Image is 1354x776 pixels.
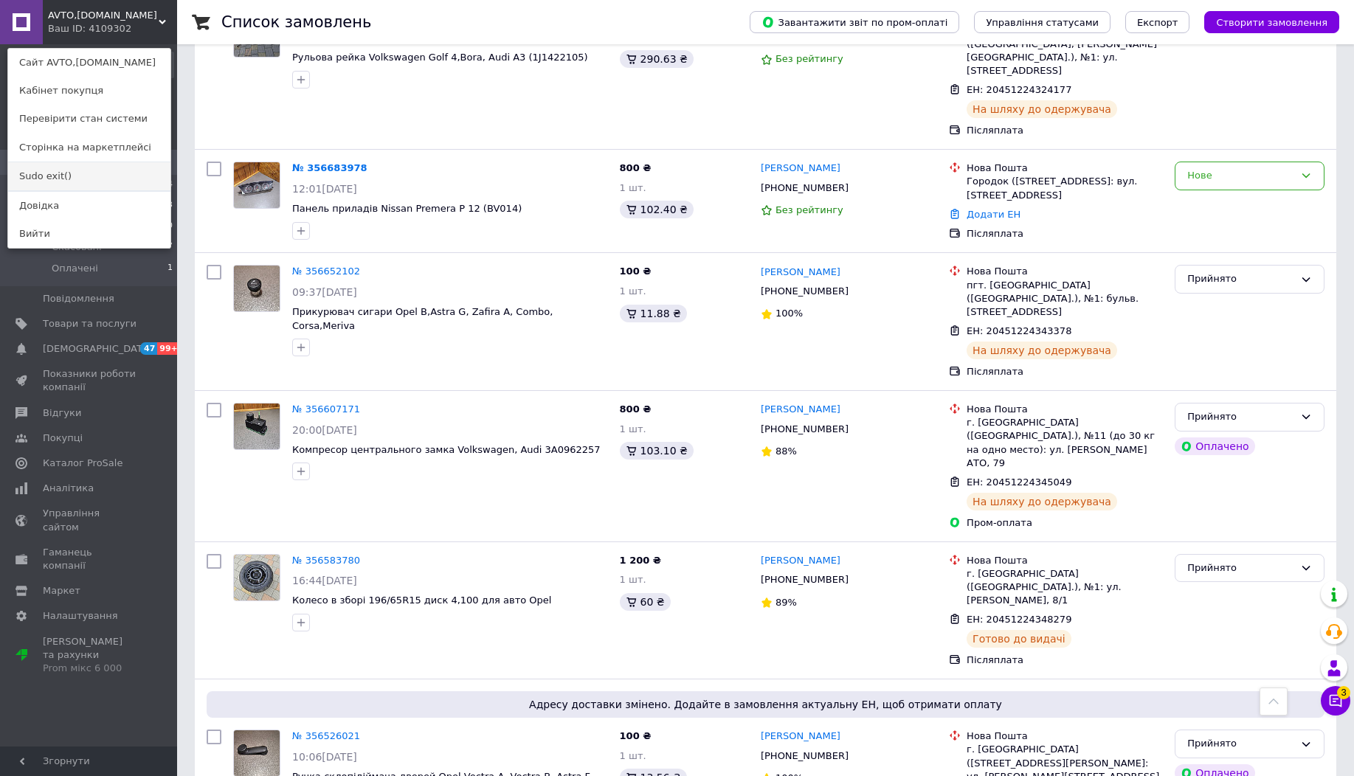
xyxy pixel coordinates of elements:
div: [PHONE_NUMBER] [758,570,852,589]
div: Прийнято [1187,561,1294,576]
span: 1 шт. [620,423,646,434]
div: г. [GEOGRAPHIC_DATA] ([GEOGRAPHIC_DATA].), №1: ул. [PERSON_NAME], 8/1 [967,567,1163,608]
a: Панель приладів Nissan Premera P 12 (BV014) [292,203,522,214]
div: [PHONE_NUMBER] [758,746,852,766]
span: [DEMOGRAPHIC_DATA] [43,342,152,356]
a: [PERSON_NAME] [761,403,840,417]
div: 11.88 ₴ [620,305,687,322]
button: Завантажити звіт по пром-оплаті [750,11,959,33]
span: 20:00[DATE] [292,424,357,436]
a: № 356583780 [292,555,360,566]
div: Готово до видачі [967,630,1071,648]
button: Експорт [1125,11,1190,33]
div: 102.40 ₴ [620,201,694,218]
span: Адресу доставки змінено. Додайте в замовлення актуальну ЕН, щоб отримати оплату [213,697,1319,712]
img: Фото товару [234,162,280,208]
div: На шляху до одержувача [967,342,1117,359]
img: Фото товару [234,555,280,600]
span: Каталог ProSale [43,457,122,470]
span: Рульова рейка Volkswagen Golf 4,Bora, Audi A3 (1J1422105) [292,52,588,63]
div: Нова Пошта [967,554,1163,567]
span: Відгуки [43,406,81,420]
div: Прийнято [1187,736,1294,752]
a: [PERSON_NAME] [761,554,840,568]
a: Сторінка на маркетплейсі [8,134,170,162]
a: № 356607171 [292,403,360,415]
a: Колесо в зборі 196/65R15 диск 4,100 для авто Opel [292,595,551,606]
span: 89% [776,597,797,608]
div: 290.63 ₴ [620,50,694,68]
a: Прикурювач сигари Opel B,Astra G, Zafira A, Combo, Corsa,Meriva [292,306,553,331]
span: 47 [140,342,157,355]
span: 10:06[DATE] [292,751,357,763]
a: Вийти [8,220,170,248]
span: Експорт [1137,17,1178,28]
div: Оплачено [1175,437,1254,455]
div: пгт. [GEOGRAPHIC_DATA] ([GEOGRAPHIC_DATA].), №1: бульв. [STREET_ADDRESS] [967,279,1163,319]
a: Фото товару [233,162,280,209]
a: № 356526021 [292,730,360,741]
div: Нова Пошта [967,265,1163,278]
span: 1 [167,262,173,275]
div: На шляху до одержувача [967,100,1117,118]
img: Фото товару [234,730,280,776]
span: ЕН: 20451224324177 [967,84,1071,95]
span: ЕН: 20451224348279 [967,614,1071,625]
div: Післяплата [967,124,1163,137]
span: Товари та послуги [43,317,137,330]
span: Покупці [43,432,83,445]
a: [PERSON_NAME] [761,162,840,176]
a: [PERSON_NAME] [761,730,840,744]
div: Прийнято [1187,271,1294,287]
span: 16:44[DATE] [292,575,357,586]
div: [PHONE_NUMBER] [758,179,852,198]
span: Оплачені [52,262,98,275]
span: 1 шт. [620,574,646,585]
span: 1 200 ₴ [620,555,661,566]
div: г. [GEOGRAPHIC_DATA] ([GEOGRAPHIC_DATA].), №11 (до 30 кг на одно место): ул. [PERSON_NAME] АТО, 79 [967,416,1163,470]
div: Нове [1187,168,1294,184]
button: Управління статусами [974,11,1111,33]
span: Показники роботи компанії [43,367,137,394]
span: [PERSON_NAME] та рахунки [43,635,137,676]
div: Городок ([STREET_ADDRESS]: вул. [STREET_ADDRESS] [967,175,1163,201]
span: 100 ₴ [620,730,652,741]
span: 1 шт. [620,285,646,297]
span: 1 шт. [620,750,646,761]
a: Фото товару [233,403,280,450]
span: 88% [776,446,797,457]
span: ЕН: 20451224345049 [967,477,1071,488]
div: Нова Пошта [967,162,1163,175]
span: Управління статусами [986,17,1099,28]
button: Створити замовлення [1204,11,1339,33]
div: [PHONE_NUMBER] [758,282,852,301]
img: Фото товару [234,403,280,449]
a: Фото товару [233,554,280,601]
div: г. [GEOGRAPHIC_DATA] ([GEOGRAPHIC_DATA], [PERSON_NAME][GEOGRAPHIC_DATA].), №1: ул. [STREET_ADDRESS] [967,24,1163,78]
span: Без рейтингу [776,53,843,64]
button: Чат з покупцем3 [1321,686,1350,716]
span: 09:37[DATE] [292,286,357,298]
a: Кабінет покупця [8,77,170,105]
a: Створити замовлення [1189,16,1339,27]
span: Гаманець компанії [43,546,137,572]
div: Prom мікс 6 000 [43,662,137,675]
span: AVTO,ZAP.EU [48,9,159,22]
a: Sudo exit() [8,162,170,190]
img: Фото товару [234,266,280,311]
span: Маркет [43,584,80,597]
div: На шляху до одержувача [967,493,1117,510]
div: Післяплата [967,365,1163,378]
div: Ваш ID: 4109302 [48,22,110,35]
span: 99+ [157,342,182,355]
div: 60 ₴ [620,593,671,611]
a: № 356683978 [292,162,367,173]
div: Нова Пошта [967,730,1163,743]
a: [PERSON_NAME] [761,266,840,280]
h1: Список замовлень [221,13,371,31]
div: [PHONE_NUMBER] [758,420,852,439]
span: Аналітика [43,482,94,495]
